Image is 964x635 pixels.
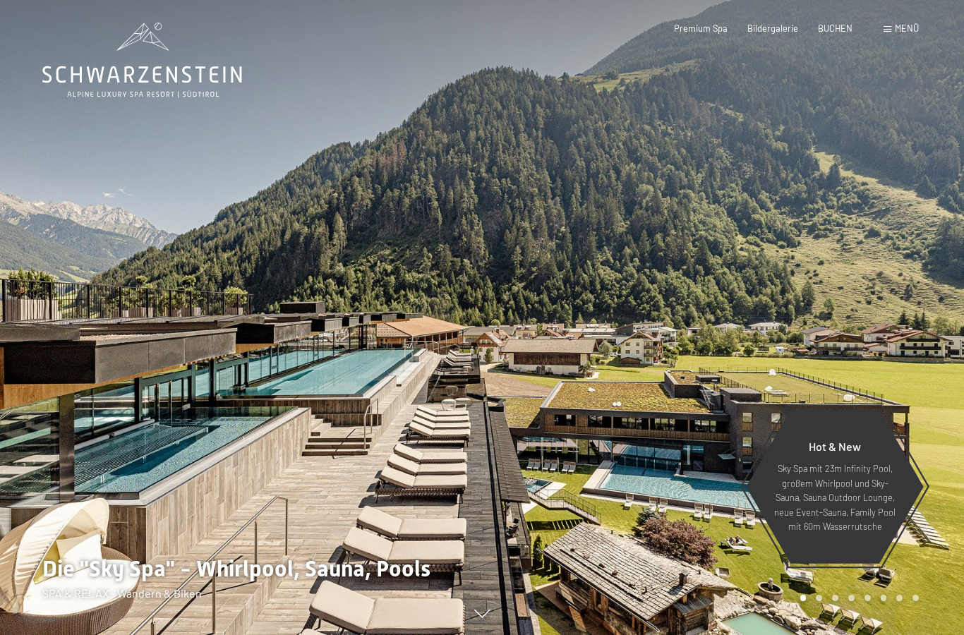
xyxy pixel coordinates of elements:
[809,440,861,453] span: Hot & New
[674,23,728,34] a: Premium Spa
[773,461,896,533] p: Sky Spa mit 23m Infinity Pool, großem Whirlpool und Sky-Sauna, Sauna Outdoor Lounge, neue Event-S...
[895,23,919,34] span: Menü
[896,595,903,601] div: Carousel Page 7
[795,595,919,601] div: Carousel Pagination
[747,23,798,34] a: Bildergalerie
[832,595,838,601] div: Carousel Page 3
[818,23,852,34] a: BUCHEN
[745,409,924,564] a: Hot & New Sky Spa mit 23m Infinity Pool, großem Whirlpool und Sky-Sauna, Sauna Outdoor Lounge, ne...
[848,595,855,601] div: Carousel Page 4
[816,595,822,601] div: Carousel Page 2
[800,595,807,601] div: Carousel Page 1 (Current Slide)
[912,595,919,601] div: Carousel Page 8
[864,595,871,601] div: Carousel Page 5
[881,595,887,601] div: Carousel Page 6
